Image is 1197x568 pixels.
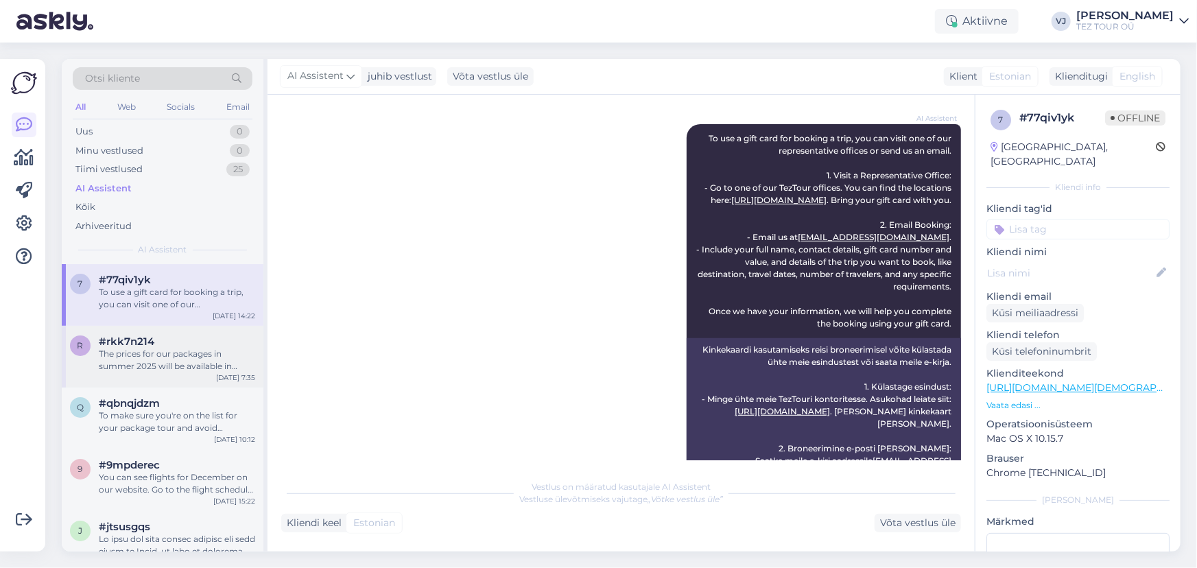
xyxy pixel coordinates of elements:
i: „Võtke vestlus üle” [648,494,723,504]
span: #77qiv1yk [99,274,151,286]
p: Brauser [986,451,1170,466]
div: juhib vestlust [362,69,432,84]
span: j [78,525,82,536]
div: Minu vestlused [75,144,143,158]
span: #jtsusgqs [99,521,150,533]
div: [DATE] 15:22 [213,496,255,506]
a: [URL][DOMAIN_NAME] [735,406,830,416]
div: You can see flights for December on our website. Go to the flight schedule page. It shows flights... [99,471,255,496]
div: The prices for our packages in summer 2025 will be available in [DATE]. If you are interested in ... [99,348,255,372]
div: Web [115,98,139,116]
div: Klienditugi [1050,69,1108,84]
div: Arhiveeritud [75,220,132,233]
span: Estonian [989,69,1031,84]
span: #9mpderec [99,459,160,471]
div: Uus [75,125,93,139]
span: q [77,402,84,412]
p: Klienditeekond [986,366,1170,381]
p: Vaata edasi ... [986,399,1170,412]
p: Kliendi email [986,289,1170,304]
span: 7 [78,279,83,289]
p: Mac OS X 10.15.7 [986,431,1170,446]
span: Estonian [353,516,395,530]
span: 7 [999,115,1004,125]
div: [GEOGRAPHIC_DATA], [GEOGRAPHIC_DATA] [991,140,1156,169]
span: Vestlus on määratud kasutajale AI Assistent [532,482,711,492]
input: Lisa tag [986,219,1170,239]
span: Otsi kliente [85,71,140,86]
div: To use a gift card for booking a trip, you can visit one of our representative offices or send us... [99,286,255,311]
p: Operatsioonisüsteem [986,417,1170,431]
div: Email [224,98,252,116]
span: AI Assistent [905,113,957,123]
div: Kliendi info [986,181,1170,193]
img: Askly Logo [11,70,37,96]
div: Tiimi vestlused [75,163,143,176]
div: Kliendi keel [281,516,342,530]
div: Aktiivne [935,9,1019,34]
div: Kinkekaardi kasutamiseks reisi broneerimisel võite külastada ühte meie esindustest või saata meil... [687,338,961,559]
span: #rkk7n214 [99,335,154,348]
div: 0 [230,144,250,158]
span: 9 [78,464,83,474]
p: Kliendi telefon [986,328,1170,342]
p: Kliendi tag'id [986,202,1170,216]
div: # 77qiv1yk [1019,110,1105,126]
div: 25 [226,163,250,176]
span: AI Assistent [139,244,187,256]
span: r [78,340,84,351]
span: To use a gift card for booking a trip, you can visit one of our representative offices or send us... [696,133,953,329]
div: Lo ipsu dol sita consec adipisc eli sedd eiusm te Incid, ut labo et dolorema aliquae adminim, ven... [99,533,255,558]
span: English [1119,69,1155,84]
a: [PERSON_NAME]TEZ TOUR OÜ [1076,10,1189,32]
div: [DATE] 10:12 [214,434,255,445]
span: Vestluse ülevõtmiseks vajutage [519,494,723,504]
div: VJ [1052,12,1071,31]
div: [PERSON_NAME] [986,494,1170,506]
div: All [73,98,88,116]
div: AI Assistent [75,182,132,196]
div: Võta vestlus üle [447,67,534,86]
input: Lisa nimi [987,265,1154,281]
div: Klient [944,69,977,84]
div: Küsi meiliaadressi [986,304,1084,322]
span: #qbnqjdzm [99,397,160,410]
div: TEZ TOUR OÜ [1076,21,1174,32]
div: To make sure you're on the list for your package tour and avoid surprises at the airport, follow ... [99,410,255,434]
div: Kõik [75,200,95,214]
a: [EMAIL_ADDRESS][DOMAIN_NAME] [798,232,949,242]
p: Märkmed [986,514,1170,529]
a: [URL][DOMAIN_NAME] [731,195,827,205]
span: Offline [1105,110,1165,126]
div: Socials [164,98,198,116]
div: Võta vestlus üle [875,514,961,532]
div: [DATE] 7:35 [216,372,255,383]
a: [EMAIL_ADDRESS][DOMAIN_NAME] [873,455,951,478]
p: Chrome [TECHNICAL_ID] [986,466,1170,480]
p: Kliendi nimi [986,245,1170,259]
span: AI Assistent [287,69,344,84]
div: [DATE] 14:22 [213,311,255,321]
div: [PERSON_NAME] [1076,10,1174,21]
div: Küsi telefoninumbrit [986,342,1097,361]
div: 0 [230,125,250,139]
